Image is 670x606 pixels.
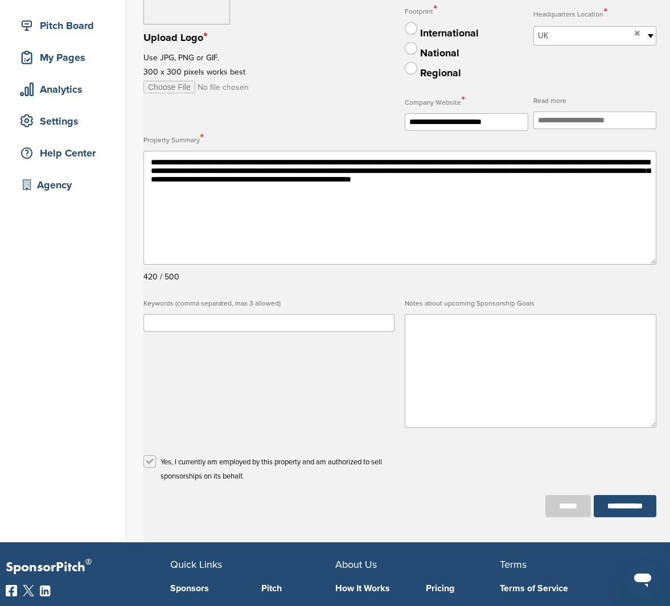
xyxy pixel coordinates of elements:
span: About Us [335,558,377,571]
p: Use JPG, PNG or GIF. [143,51,318,65]
p: SponsorPitch [6,559,170,576]
a: My Pages [11,44,114,71]
div: Settings [17,111,114,131]
label: Company Website [405,93,528,110]
div: National [420,46,459,61]
h2: Upload Logo [143,30,318,46]
a: Terms of Service [500,584,647,593]
iframe: Button to launch messaging window [624,560,661,597]
div: Pitch Board [17,15,114,36]
a: Pitch [261,584,335,593]
p: Yes, I currently am employed by this property and am authorized to sell sponsorships on its behalf. [161,455,394,484]
img: Twitter [23,585,34,596]
label: Notes about upcoming Sponsorship Goals [405,296,656,311]
a: Pitch Board [11,13,114,39]
div: International [420,26,479,41]
div: Agency [17,175,114,195]
label: Footprint [405,2,528,19]
label: Headquarters Location [533,5,656,22]
div: 420 / 500 [143,269,656,285]
label: Keywords (comma separated, max 3 allowed) [143,296,394,311]
a: Analytics [11,76,114,102]
a: Help Center [11,140,114,166]
img: Facebook [6,585,17,596]
a: Pricing [426,584,500,593]
span: UK [538,29,630,43]
span: Terms [500,558,527,571]
a: Agency [11,172,114,198]
div: My Pages [17,47,114,68]
span: Quick Links [170,558,222,571]
div: Regional [420,65,461,81]
div: Help Center [17,143,114,163]
a: Settings [11,108,114,134]
a: How It Works [335,584,409,593]
p: 300 x 300 pixels works best [143,65,318,79]
span: ® [85,555,92,569]
a: Sponsors [170,584,244,593]
label: Property Summary [143,131,656,148]
div: Analytics [17,79,114,100]
label: Read more [533,93,656,109]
